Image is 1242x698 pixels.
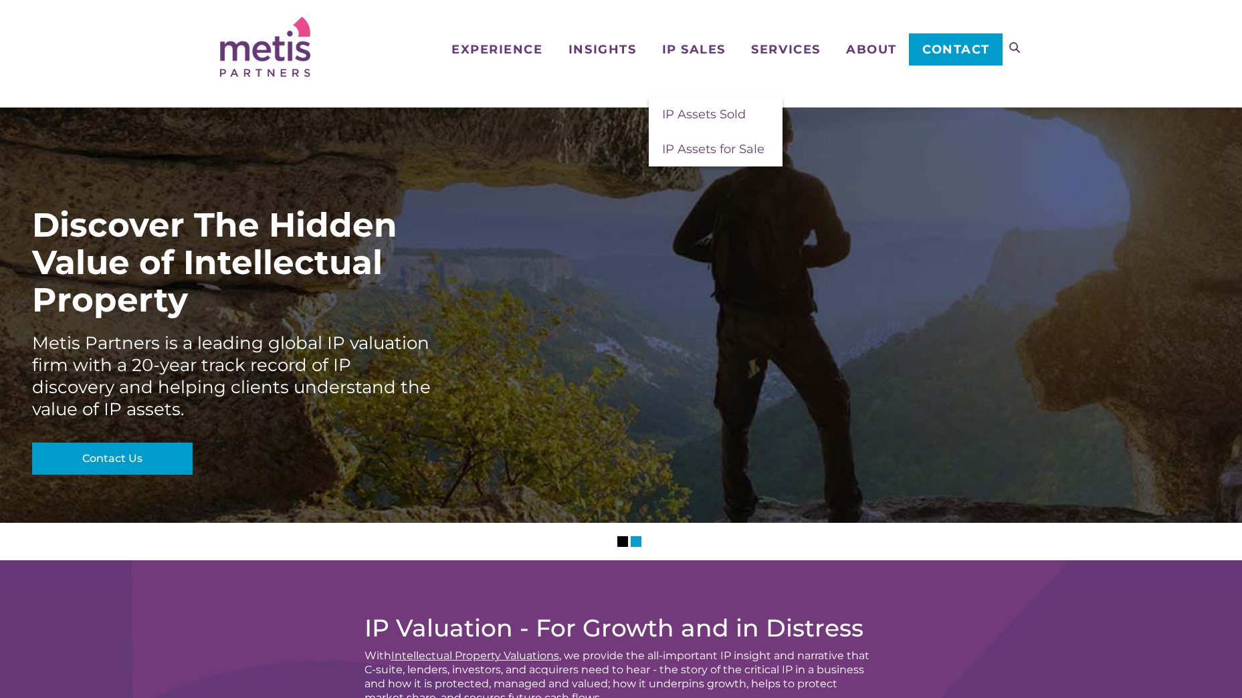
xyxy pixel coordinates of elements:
a: IP Assets for Sale [649,132,783,166]
span: IP Sales [662,43,726,55]
span: About [846,43,897,55]
h2: IP Valuation - For Growth and in Distress [365,614,878,642]
div: Discover The Hidden Value of Intellectual Property [32,207,433,319]
span: IP Assets Sold [662,107,746,122]
a: Intellectual Property Valuations [391,649,559,662]
img: Metis Partners [220,17,310,77]
li: Slider Page 2 [631,536,641,547]
a: Contact Us [32,443,193,475]
span: Contact [922,43,990,55]
a: IP Assets Sold [649,97,783,132]
a: Contact [909,33,1002,66]
div: Metis Partners is a leading global IP valuation firm with a 20-year track record of IP discovery ... [32,332,433,421]
span: Services [751,43,820,55]
span: Experience [451,43,542,55]
li: Slider Page 1 [617,536,628,547]
span: IP Assets for Sale [662,142,764,156]
span: Insights [568,43,636,55]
